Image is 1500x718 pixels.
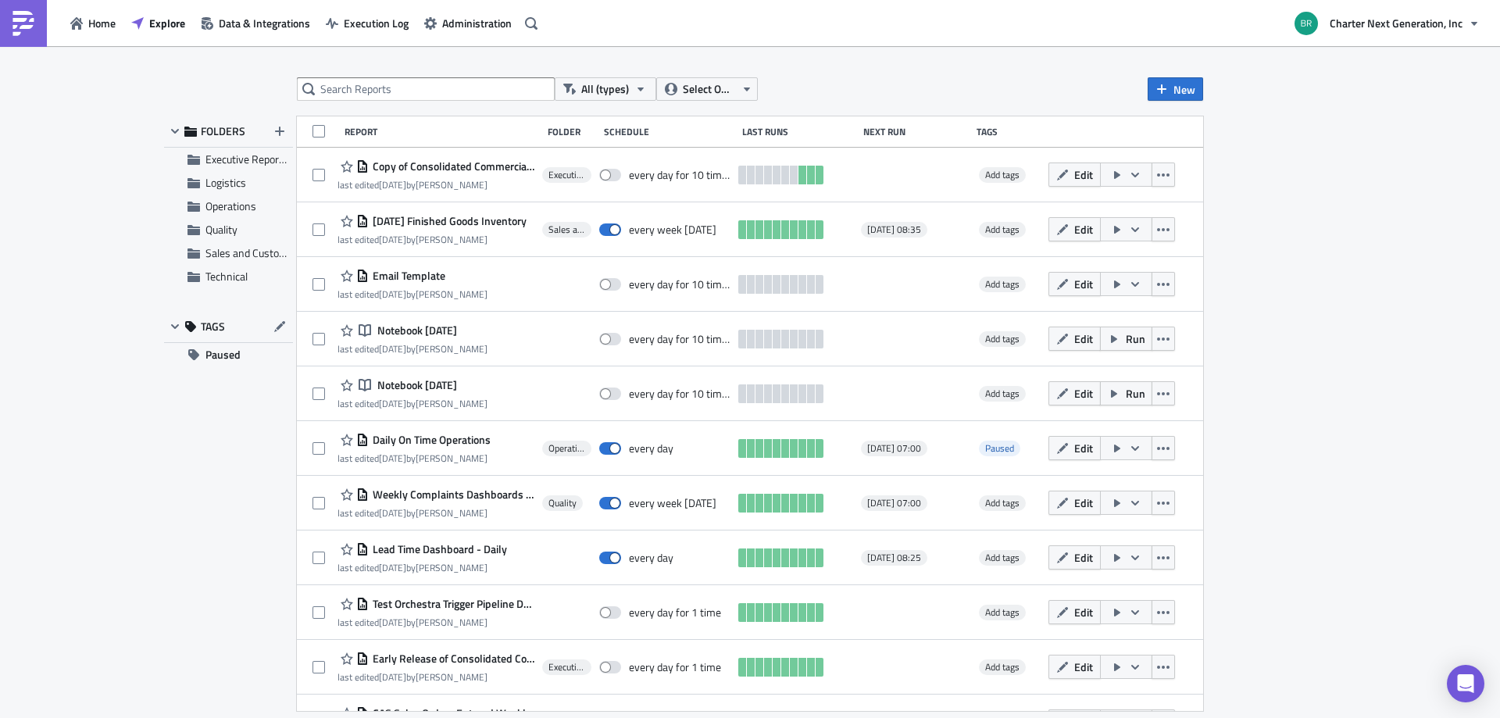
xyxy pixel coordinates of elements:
span: Add tags [985,495,1020,510]
div: every week on Monday [629,496,716,510]
button: Edit [1048,545,1101,570]
button: All (types) [555,77,656,101]
span: [DATE] 08:25 [867,552,921,564]
div: last edited by [PERSON_NAME] [337,398,487,409]
button: Edit [1048,272,1101,296]
time: 2025-05-30T18:37:54Z [379,396,406,411]
span: Add tags [985,222,1020,237]
span: Sales and Customer Accounts [548,223,585,236]
span: Edit [1074,166,1093,183]
span: Select Owner [683,80,735,98]
span: Operations [548,442,585,455]
span: Add tags [985,167,1020,182]
div: last edited by [PERSON_NAME] [337,343,487,355]
button: Edit [1048,600,1101,624]
span: Add tags [979,167,1026,183]
span: Copy of Consolidated Commercial Summary - Daily [369,159,534,173]
span: Early Release of Consolidated Commercial Summary - Daily [369,652,534,666]
button: Edit [1048,381,1101,405]
div: last edited by [PERSON_NAME] [337,671,534,683]
div: Tags [977,126,1041,138]
span: Edit [1074,221,1093,238]
span: Executive Reporting [548,661,585,673]
span: Technical [205,268,248,284]
div: last edited by [PERSON_NAME] [337,452,491,464]
span: Add tags [985,277,1020,291]
span: Monday Finished Goods Inventory [369,214,527,228]
span: Paused [985,441,1014,455]
a: Explore [123,11,193,35]
button: Edit [1048,163,1101,187]
time: 2025-07-03T18:40:59Z [379,232,406,247]
span: Operations [205,198,256,214]
span: Data & Integrations [219,15,310,31]
img: Avatar [1293,10,1320,37]
time: 2025-02-18T14:28:44Z [379,560,406,575]
div: every day for 10 times [629,168,730,182]
span: All (types) [581,80,629,98]
div: every day [629,551,673,565]
button: Run [1100,381,1152,405]
span: Home [88,15,116,31]
span: Logistics [205,174,246,191]
span: Add tags [979,659,1026,675]
time: 2025-07-03T18:39:22Z [379,287,406,302]
span: Edit [1074,604,1093,620]
span: Edit [1074,495,1093,511]
span: Charter Next Generation, Inc [1330,15,1462,31]
button: Administration [416,11,520,35]
button: Run [1100,327,1152,351]
span: Add tags [979,495,1026,511]
div: Last Runs [742,126,856,138]
span: TAGS [201,320,225,334]
time: 2025-02-03T19:44:52Z [379,615,406,630]
span: Test Orchestra Trigger Pipeline Daily [369,597,534,611]
span: Weekly Complaints Dashboards Monday AM [369,488,534,502]
span: Edit [1074,549,1093,566]
div: last edited by [PERSON_NAME] [337,234,527,245]
span: Quality [205,221,237,238]
input: Search Reports [297,77,555,101]
button: Paused [164,343,293,366]
button: Data & Integrations [193,11,318,35]
button: Execution Log [318,11,416,35]
div: Schedule [604,126,734,138]
span: Edit [1074,659,1093,675]
span: Execution Log [344,15,409,31]
button: Edit [1048,327,1101,351]
div: every day for 10 times [629,332,730,346]
div: last edited by [PERSON_NAME] [337,507,534,519]
span: Edit [1074,385,1093,402]
span: Add tags [979,386,1026,402]
span: Run [1126,330,1145,347]
time: 2025-06-16T14:15:16Z [379,670,406,684]
span: [DATE] 07:00 [867,442,921,455]
span: Add tags [985,331,1020,346]
span: Add tags [985,386,1020,401]
button: Select Owner [656,77,758,101]
div: every day for 1 time [629,605,721,620]
span: Edit [1074,330,1093,347]
div: Open Intercom Messenger [1447,665,1484,702]
span: Edit [1074,440,1093,456]
span: Email Template [369,269,445,283]
span: Add tags [985,550,1020,565]
div: every day [629,441,673,455]
time: 2025-06-24T12:42:58Z [379,451,406,466]
button: Edit [1048,217,1101,241]
span: FOLDERS [201,124,245,138]
span: Add tags [979,277,1026,292]
button: Charter Next Generation, Inc [1285,6,1488,41]
span: Edit [1074,276,1093,292]
span: Add tags [985,659,1020,674]
button: Edit [1048,436,1101,460]
span: Executive Reporting [548,169,585,181]
span: Sales and Customer Accounts [205,245,342,261]
span: Add tags [979,331,1026,347]
div: every week on Monday [629,223,716,237]
button: Home [62,11,123,35]
span: Notebook 2025-05-30 [373,323,457,338]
